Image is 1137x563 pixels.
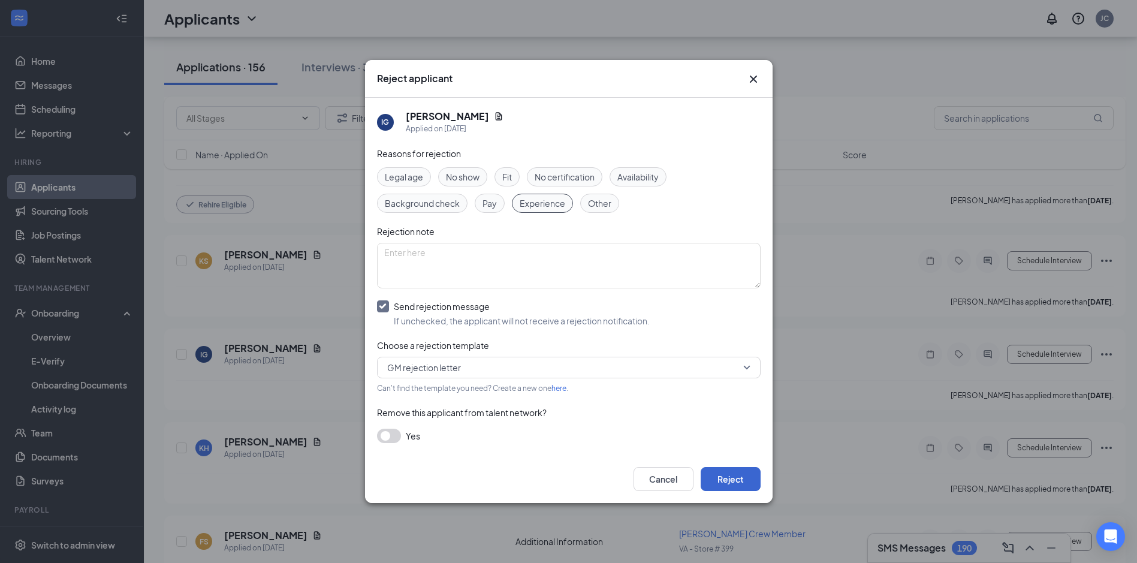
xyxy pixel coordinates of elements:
[377,148,461,159] span: Reasons for rejection
[406,110,489,123] h5: [PERSON_NAME]
[385,170,423,183] span: Legal age
[701,467,761,491] button: Reject
[406,429,420,443] span: Yes
[588,197,611,210] span: Other
[746,72,761,86] button: Close
[494,112,503,121] svg: Document
[502,170,512,183] span: Fit
[535,170,595,183] span: No certification
[482,197,497,210] span: Pay
[377,384,568,393] span: Can't find the template you need? Create a new one .
[377,226,435,237] span: Rejection note
[385,197,460,210] span: Background check
[746,72,761,86] svg: Cross
[406,123,503,135] div: Applied on [DATE]
[377,340,489,351] span: Choose a rejection template
[446,170,479,183] span: No show
[520,197,565,210] span: Experience
[377,72,453,85] h3: Reject applicant
[634,467,693,491] button: Cancel
[1096,522,1125,551] div: Open Intercom Messenger
[617,170,659,183] span: Availability
[551,384,566,393] a: here
[377,407,547,418] span: Remove this applicant from talent network?
[381,117,389,127] div: IG
[387,359,461,377] span: GM rejection letter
